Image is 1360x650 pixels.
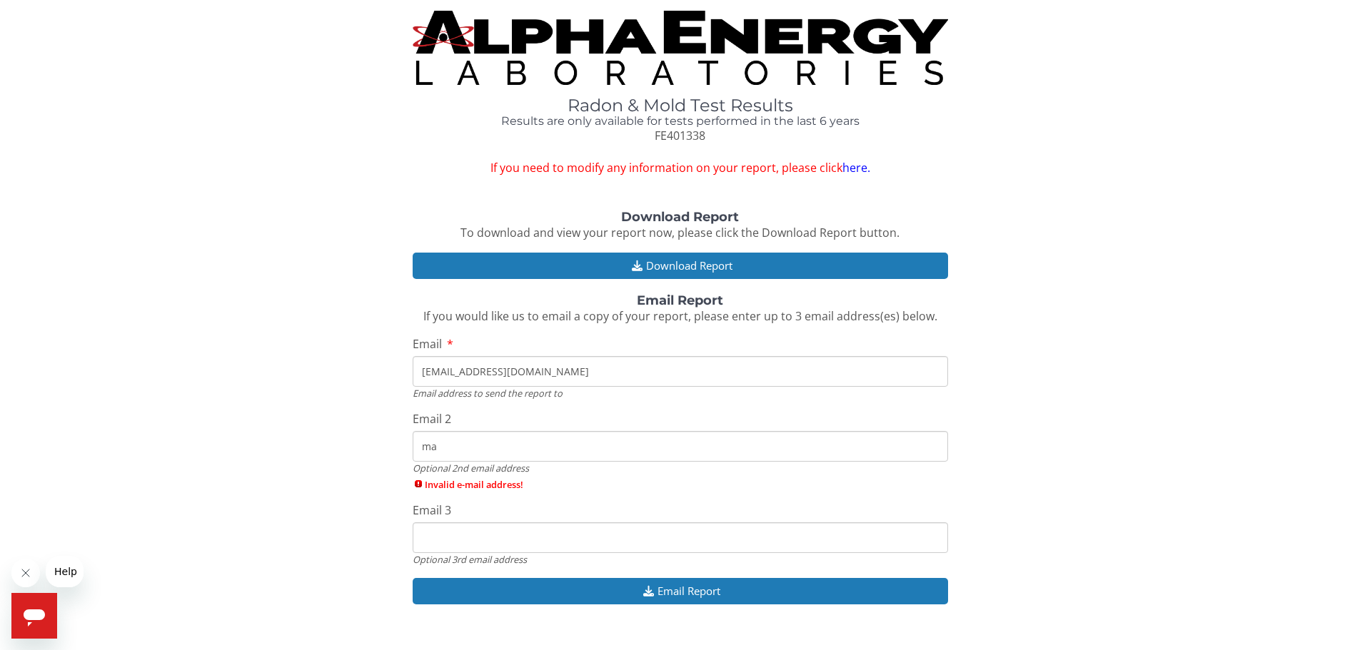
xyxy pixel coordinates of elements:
span: If you would like us to email a copy of your report, please enter up to 3 email address(es) below. [423,308,937,324]
div: Optional 2nd email address [413,462,948,474]
span: If you need to modify any information on your report, please click [413,160,948,176]
button: Email Report [413,578,948,604]
span: FE401338 [655,128,705,143]
strong: Download Report [621,209,739,225]
iframe: Button to launch messaging window [11,593,57,639]
span: Email 3 [413,502,451,518]
h1: Radon & Mold Test Results [413,96,948,115]
div: Optional 3rd email address [413,553,948,566]
span: Email [413,336,442,352]
button: Download Report [413,253,948,279]
iframe: Message from company [46,556,84,587]
span: To download and view your report now, please click the Download Report button. [460,225,900,240]
img: TightCrop.jpg [413,11,948,85]
iframe: Close message [11,559,40,587]
div: Email address to send the report to [413,387,948,400]
h4: Results are only available for tests performed in the last 6 years [413,115,948,128]
span: Email 2 [413,411,451,427]
a: here. [842,160,870,176]
span: Invalid e-mail address! [413,478,948,491]
strong: Email Report [637,293,723,308]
